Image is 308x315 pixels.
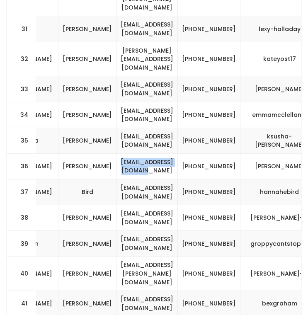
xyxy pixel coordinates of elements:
[7,128,36,153] td: 35
[7,42,36,76] td: 32
[178,153,240,179] td: [PHONE_NUMBER]
[178,231,240,257] td: [PHONE_NUMBER]
[58,42,116,76] td: [PERSON_NAME]
[58,153,116,179] td: [PERSON_NAME]
[7,76,36,102] td: 33
[116,102,178,128] td: [EMAIL_ADDRESS][DOMAIN_NAME]
[58,102,116,128] td: [PERSON_NAME]
[178,102,240,128] td: [PHONE_NUMBER]
[58,205,116,231] td: [PERSON_NAME]
[116,128,178,153] td: [EMAIL_ADDRESS][DOMAIN_NAME]
[178,179,240,205] td: [PHONE_NUMBER]
[178,76,240,102] td: [PHONE_NUMBER]
[58,179,116,205] td: Bird
[116,153,178,179] td: [EMAIL_ADDRESS][DOMAIN_NAME]
[58,231,116,257] td: [PERSON_NAME]
[7,257,36,291] td: 40
[116,16,178,42] td: [EMAIL_ADDRESS][DOMAIN_NAME]
[178,16,240,42] td: [PHONE_NUMBER]
[116,257,178,291] td: [EMAIL_ADDRESS][PERSON_NAME][DOMAIN_NAME]
[7,153,36,179] td: 36
[178,42,240,76] td: [PHONE_NUMBER]
[116,179,178,205] td: [EMAIL_ADDRESS][DOMAIN_NAME]
[178,257,240,291] td: [PHONE_NUMBER]
[7,179,36,205] td: 37
[7,231,36,257] td: 39
[116,205,178,231] td: [EMAIL_ADDRESS][DOMAIN_NAME]
[116,76,178,102] td: [EMAIL_ADDRESS][DOMAIN_NAME]
[58,76,116,102] td: [PERSON_NAME]
[7,102,36,128] td: 34
[58,128,116,153] td: [PERSON_NAME]
[116,231,178,257] td: [EMAIL_ADDRESS][DOMAIN_NAME]
[7,205,36,231] td: 38
[58,257,116,291] td: [PERSON_NAME]
[178,205,240,231] td: [PHONE_NUMBER]
[178,128,240,153] td: [PHONE_NUMBER]
[7,16,36,42] td: 31
[58,16,116,42] td: [PERSON_NAME]
[116,42,178,76] td: [PERSON_NAME][EMAIL_ADDRESS][DOMAIN_NAME]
